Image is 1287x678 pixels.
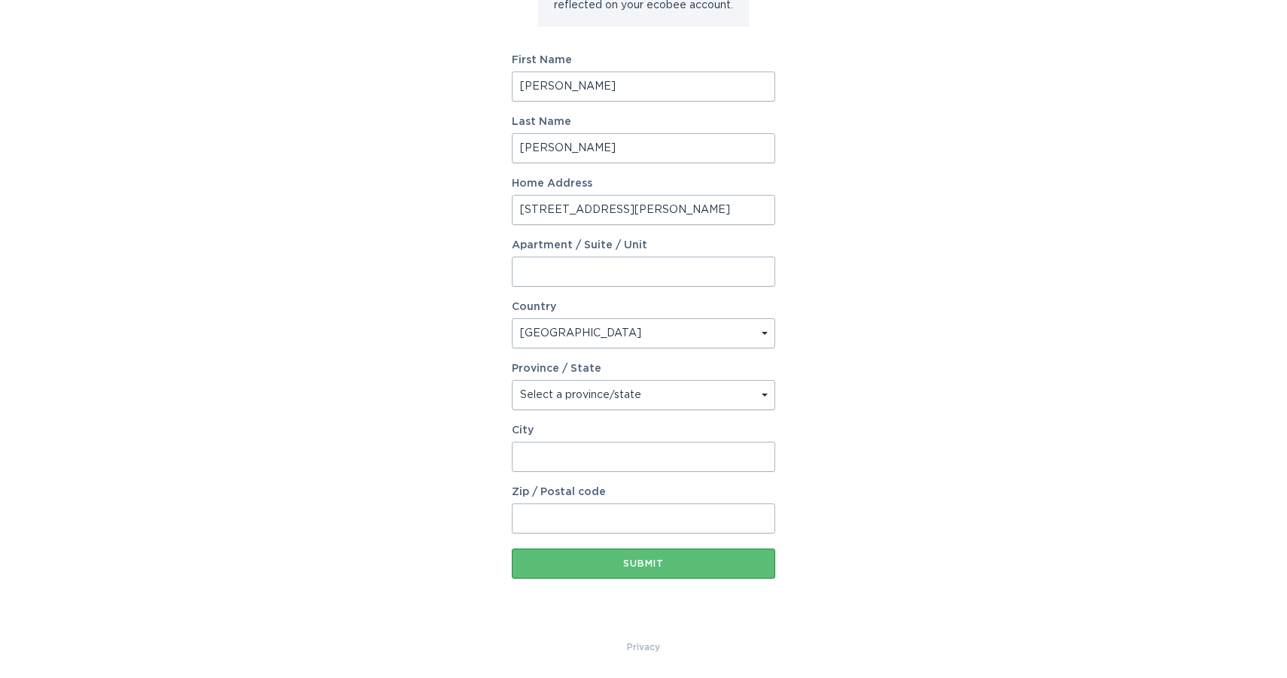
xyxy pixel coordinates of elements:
label: First Name [512,55,775,65]
label: City [512,425,775,436]
label: Apartment / Suite / Unit [512,240,775,251]
button: Submit [512,549,775,579]
div: Submit [519,559,768,568]
label: Zip / Postal code [512,487,775,497]
a: Privacy Policy & Terms of Use [627,639,660,655]
label: Home Address [512,178,775,189]
label: Last Name [512,117,775,127]
label: Province / State [512,363,601,374]
label: Country [512,302,556,312]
